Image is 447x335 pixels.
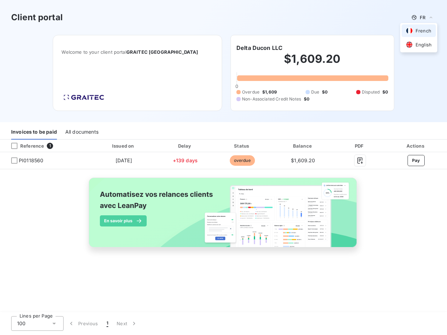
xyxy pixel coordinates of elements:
[11,125,57,140] div: Invoices to be paid
[235,83,238,89] span: 0
[416,42,432,48] span: English
[6,143,44,149] div: Reference
[214,142,270,149] div: Status
[116,157,132,163] span: [DATE]
[273,142,333,149] div: Balance
[322,89,328,95] span: $0
[236,52,388,73] h2: $1,609.20
[291,157,315,163] span: $1,609.20
[107,320,108,327] span: 1
[47,143,53,149] span: 1
[159,142,212,149] div: Delay
[311,89,319,95] span: Due
[230,155,255,166] span: overdue
[386,142,446,149] div: Actions
[262,89,277,95] span: $1,609
[126,49,198,55] span: GRAITEC [GEOGRAPHIC_DATA]
[242,89,259,95] span: Overdue
[17,320,25,327] span: 100
[65,125,98,140] div: All documents
[82,173,365,259] img: banner
[304,96,309,102] span: $0
[61,49,213,55] span: Welcome to your client portal
[112,316,142,331] button: Next
[408,155,425,166] button: Pay
[173,157,198,163] span: +139 days
[242,96,301,102] span: Non-Associated Credit Notes
[362,89,380,95] span: Disputed
[416,28,431,34] span: French
[91,142,156,149] div: Issued on
[336,142,384,149] div: PDF
[64,316,102,331] button: Previous
[236,44,283,52] h6: Delta Ducon LLC
[382,89,388,95] span: $0
[19,157,43,164] span: PI0118560
[102,316,112,331] button: 1
[11,11,63,24] h3: Client portal
[61,92,106,102] img: Company logo
[420,15,425,20] span: FR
